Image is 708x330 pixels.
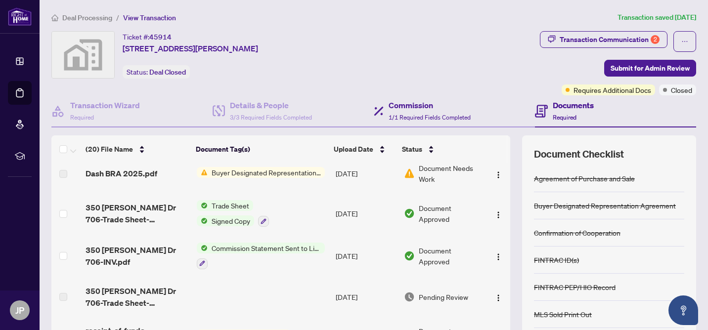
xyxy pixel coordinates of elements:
img: Document Status [404,250,415,261]
div: FINTRAC ID(s) [534,254,579,265]
span: Document Needs Work [419,163,482,184]
h4: Commission [389,99,471,111]
span: Signed Copy [208,215,254,226]
td: [DATE] [332,235,400,277]
span: 350 [PERSON_NAME] Dr 706-INV.pdf [86,244,189,268]
th: (20) File Name [82,135,192,163]
div: MLS Sold Print Out [534,309,592,320]
h4: Documents [553,99,594,111]
span: 3/3 Required Fields Completed [230,114,312,121]
article: Transaction saved [DATE] [618,12,696,23]
div: 2 [651,35,660,44]
img: logo [8,7,32,26]
button: Open asap [668,295,698,325]
div: Agreement of Purchase and Sale [534,173,635,184]
img: Status Icon [197,167,208,178]
span: 45914 [149,33,172,41]
button: Logo [490,206,506,221]
span: Document Approved [419,203,482,224]
th: Document Tag(s) [192,135,330,163]
span: Upload Date [334,144,373,155]
span: Document Approved [419,245,482,267]
span: Requires Additional Docs [574,84,651,95]
span: 350 [PERSON_NAME] Dr 706-Trade Sheet-[PERSON_NAME] .pdf [86,202,189,225]
img: Logo [494,211,502,219]
span: 1/1 Required Fields Completed [389,114,471,121]
span: Document Checklist [534,147,624,161]
button: Submit for Admin Review [604,60,696,77]
span: 350 [PERSON_NAME] Dr 706-Trade Sheet-[PERSON_NAME] to Review.pdf [86,285,189,309]
li: / [116,12,119,23]
img: Logo [494,253,502,261]
button: Logo [490,165,506,181]
span: Required [70,114,94,121]
div: Confirmation of Cooperation [534,227,620,238]
div: FINTRAC PEP/HIO Record [534,282,616,292]
img: svg%3e [52,32,114,78]
img: Logo [494,294,502,302]
button: Logo [490,248,506,264]
td: [DATE] [332,277,400,317]
img: Document Status [404,168,415,179]
span: Status [402,144,422,155]
span: Closed [671,84,692,95]
span: View Transaction [123,13,176,22]
span: Commission Statement Sent to Listing Brokerage [208,243,325,253]
img: Status Icon [197,243,208,253]
td: [DATE] [332,155,400,192]
h4: Transaction Wizard [70,99,140,111]
div: Buyer Designated Representation Agreement [534,200,676,211]
span: JP [15,303,24,317]
span: Required [553,114,576,121]
span: ellipsis [681,38,688,45]
div: Ticket #: [123,31,172,42]
img: Status Icon [197,200,208,211]
div: Status: [123,65,190,79]
img: Logo [494,171,502,179]
img: Document Status [404,291,415,302]
span: Pending Review [419,291,468,302]
span: Trade Sheet [208,200,253,211]
span: (20) File Name [86,144,133,155]
button: Status IconCommission Statement Sent to Listing Brokerage [197,243,325,269]
img: Status Icon [197,215,208,226]
button: Status IconTrade SheetStatus IconSigned Copy [197,200,269,227]
span: home [51,14,58,21]
img: Document Status [404,208,415,219]
span: Deal Closed [149,68,186,77]
th: Status [398,135,483,163]
span: [STREET_ADDRESS][PERSON_NAME] [123,42,258,54]
span: Deal Processing [62,13,112,22]
span: Buyer Designated Representation Agreement [208,167,325,178]
h4: Details & People [230,99,312,111]
span: Dash BRA 2025.pdf [86,167,157,179]
td: [DATE] [332,192,400,235]
button: Transaction Communication2 [540,31,667,48]
button: Logo [490,289,506,305]
div: Transaction Communication [560,32,660,47]
th: Upload Date [330,135,398,163]
button: Status IconBuyer Designated Representation Agreement [197,167,325,178]
span: Submit for Admin Review [611,60,690,76]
